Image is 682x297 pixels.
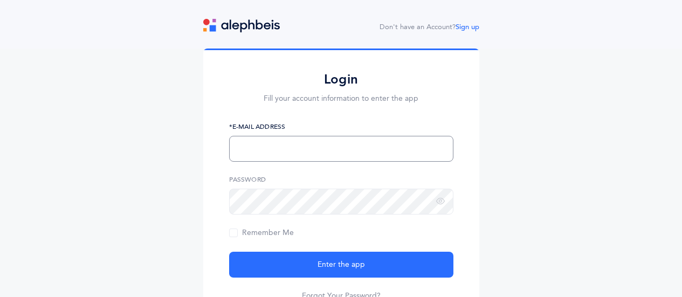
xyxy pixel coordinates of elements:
label: *E-Mail Address [229,122,453,132]
iframe: Drift Widget Chat Controller [628,243,669,284]
label: Password [229,175,453,184]
p: Fill your account information to enter the app [229,93,453,105]
a: Sign up [456,23,479,31]
img: logo.svg [203,19,280,32]
button: Enter the app [229,252,453,278]
div: Don't have an Account? [380,22,479,33]
span: Enter the app [318,259,365,271]
h2: Login [229,71,453,88]
span: Remember Me [229,229,294,237]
